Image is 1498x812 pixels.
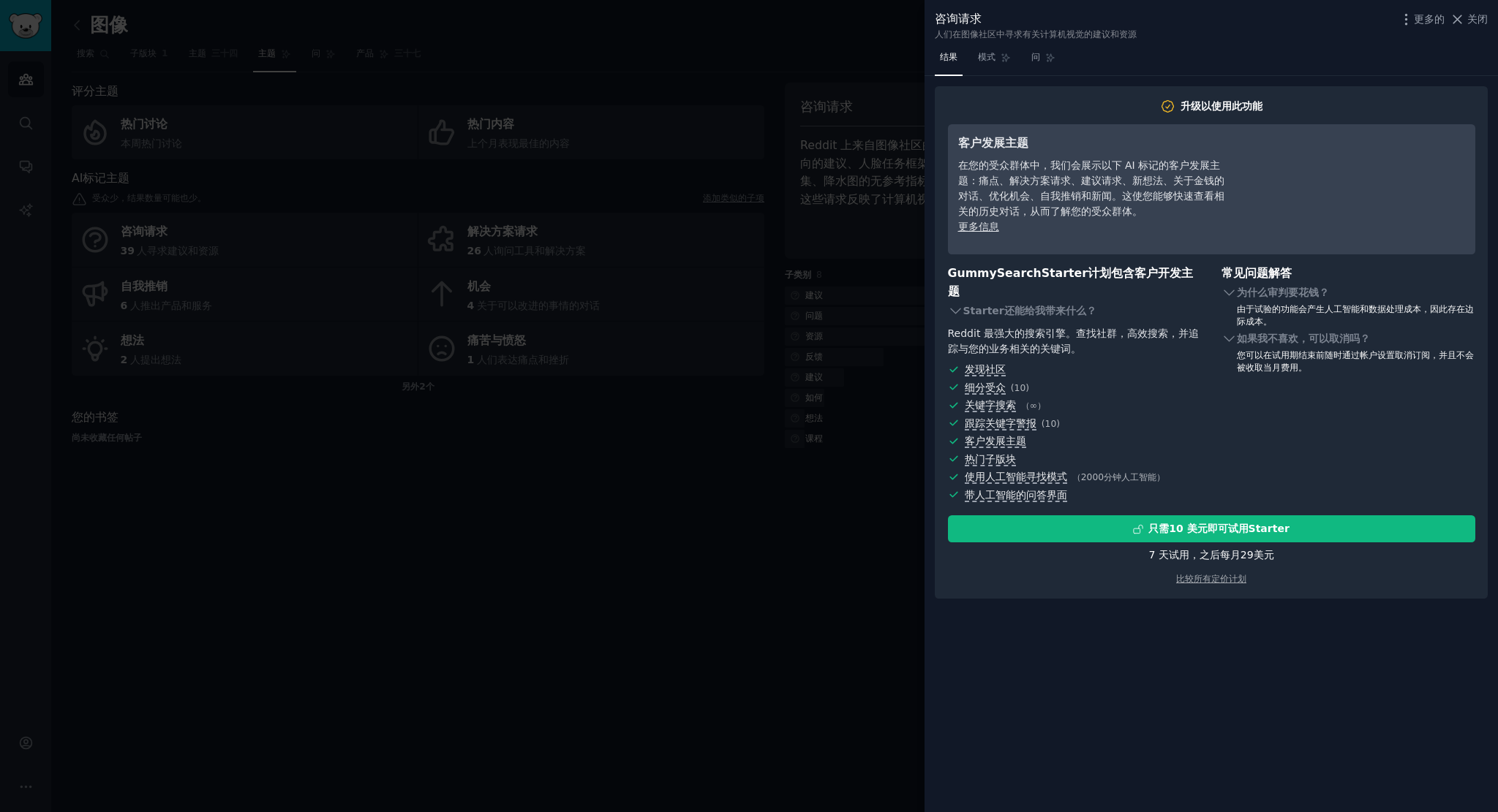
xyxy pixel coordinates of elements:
a: 问 [1026,46,1061,76]
font: 关键字搜索 [965,399,1016,411]
font: Reddit 最强大的搜索引擎。查找社群，高效搜索，并追踪与您的业务相关的关键词。 [948,327,1199,354]
font: 7 天 [1148,549,1168,561]
font: 每月 [1220,549,1241,561]
font: 包含 [1111,266,1134,280]
font: 使用人工智能寻找模式 [965,471,1067,482]
font: 关闭 [1467,13,1488,25]
font: 问 [1031,52,1040,62]
font: GummySearch [948,266,1042,280]
font: 客户发展主题 [958,136,1028,150]
font: ） [1156,472,1165,482]
font: 热门子版块 [965,453,1016,465]
font: 跟踪关键字警报 [965,417,1036,429]
iframe: YouTube 视频播放器 [1246,134,1465,244]
font: 在您的受众群体中，我们会展示以下 AI 标记的客户发展主题：痛点、解决方案请求、建议请求、新想法、关于金钱的对话、优化机会、自我推销和新闻。这使您能够快速查看相关的历史对话，从而了解您的受众群体。 [958,159,1224,217]
button: 只需10 美元即可试用Starter [948,515,1475,542]
font: 更多的 [1414,13,1445,25]
font: 10 美元 [1169,523,1207,534]
font: 细分受众 [965,382,1006,393]
font: 常见问题解答 [1222,266,1292,280]
font: 如果我不喜欢，可以取消吗？ [1237,333,1370,344]
font: （ [1021,401,1030,411]
font: ∞ [1030,401,1037,411]
font: ( [1042,419,1045,429]
font: 10 [1045,419,1057,429]
a: 更多信息 [958,221,999,232]
font: 2000分钟人工智能 [1081,472,1156,482]
font: 发现社区 [965,363,1006,375]
font: 人们在图像社区中寻求有关计算机视觉的建议和资源 [935,29,1137,39]
a: 比较所有定价计划 [1176,574,1246,584]
font: 计划 [1088,266,1111,280]
font: ？ [1086,305,1096,316]
font: 您可以在试用期结束前随时通过帐户设置取消订阅，并且不会被收取当月费用。 [1237,350,1474,373]
font: ) [1025,383,1029,393]
font: Starter [963,305,1004,316]
font: Starter [1249,523,1290,534]
font: 29美元 [1241,549,1274,561]
a: 结果 [935,46,963,76]
font: ( [1011,383,1015,393]
button: 关闭 [1450,12,1488,27]
font: ) [1056,419,1060,429]
font: 即可试用 [1208,523,1249,534]
font: 客户开发主题 [948,266,1193,298]
font: 模式 [978,52,995,62]
font: 为什么审判要花钱？ [1237,287,1329,298]
font: Starter [1042,266,1088,280]
a: 模式 [973,46,1016,76]
font: ） [1037,401,1046,411]
font: 只需 [1148,523,1169,534]
font: 由于试验的功能会产生人工智能和数据处理成本，因此存在边际成本。 [1237,304,1474,327]
font: 试用，之后 [1169,549,1220,561]
font: 结果 [940,52,957,62]
font: 带人工智能的问答界面 [965,489,1067,501]
font: 客户发展主题 [965,435,1026,447]
font: 还能给我带来什么 [1004,305,1086,316]
font: 升级以使用此功能 [1181,100,1262,112]
font: 咨询请求 [935,12,982,26]
button: 更多的 [1399,12,1445,27]
font: 10 [1015,383,1026,393]
font: （ [1072,472,1081,482]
